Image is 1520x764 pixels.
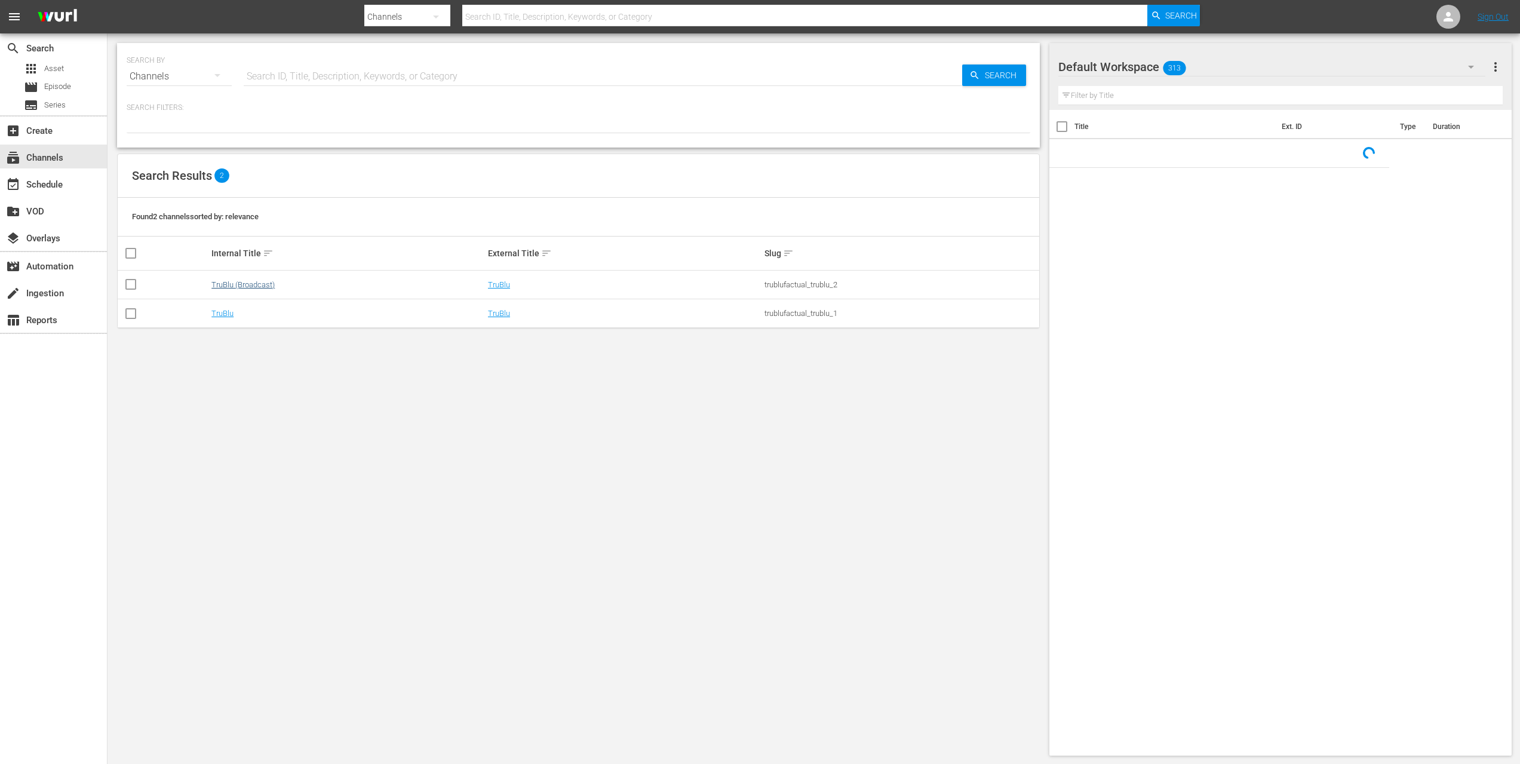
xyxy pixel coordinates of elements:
[1163,56,1186,81] span: 313
[1426,110,1497,143] th: Duration
[6,259,20,274] span: Automation
[1147,5,1200,26] button: Search
[29,3,86,31] img: ans4CAIJ8jUAAAAAAAAAAAAAAAAAAAAAAAAgQb4GAAAAAAAAAAAAAAAAAAAAAAAAJMjXAAAAAAAAAAAAAAAAAAAAAAAAgAT5G...
[980,65,1026,86] span: Search
[1488,60,1503,74] span: more_vert
[44,81,71,93] span: Episode
[44,63,64,75] span: Asset
[6,177,20,192] span: Schedule
[214,168,229,183] span: 2
[1074,110,1275,143] th: Title
[127,103,1030,113] p: Search Filters:
[764,246,1037,260] div: Slug
[6,41,20,56] span: Search
[6,313,20,327] span: Reports
[132,168,212,183] span: Search Results
[7,10,22,24] span: menu
[132,212,259,221] span: Found 2 channels sorted by: relevance
[24,98,38,112] span: Series
[1275,110,1393,143] th: Ext. ID
[764,309,1037,318] div: trublufactual_trublu_1
[211,246,484,260] div: Internal Title
[6,286,20,300] span: Ingestion
[962,65,1026,86] button: Search
[6,204,20,219] span: VOD
[1165,5,1197,26] span: Search
[488,309,510,318] a: TruBlu
[6,231,20,246] span: Overlays
[1393,110,1426,143] th: Type
[127,60,232,93] div: Channels
[1488,53,1503,81] button: more_vert
[211,280,275,289] a: TruBlu (Broadcast)
[263,248,274,259] span: sort
[488,280,510,289] a: TruBlu
[541,248,552,259] span: sort
[764,280,1037,289] div: trublufactual_trublu_2
[783,248,794,259] span: sort
[6,151,20,165] span: Channels
[1058,50,1485,84] div: Default Workspace
[44,99,66,111] span: Series
[6,124,20,138] span: Create
[24,80,38,94] span: Episode
[24,62,38,76] span: Asset
[1478,12,1509,22] a: Sign Out
[488,246,761,260] div: External Title
[211,309,234,318] a: TruBlu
